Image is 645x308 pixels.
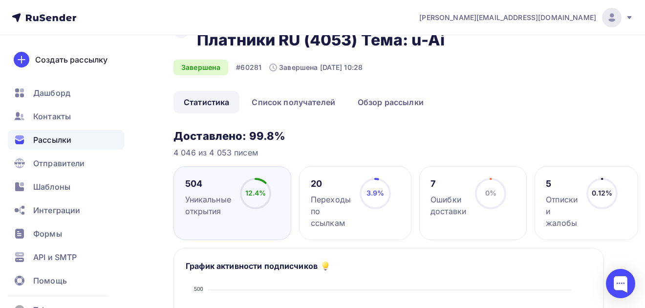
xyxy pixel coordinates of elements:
[269,63,363,72] div: Завершена [DATE] 10:28
[236,63,261,72] div: #60281
[33,134,71,146] span: Рассылки
[241,91,345,113] a: Список получателей
[33,181,70,193] span: Шаблоны
[430,178,466,190] div: 7
[33,275,67,286] span: Помощь
[33,110,71,122] span: Контакты
[546,178,578,190] div: 5
[8,154,124,173] a: Отправители
[186,260,318,272] h5: График активности подписчиков
[33,228,62,240] span: Формы
[485,189,496,197] span: 0%
[173,147,604,158] div: 4 046 из 4 053 писем
[185,194,231,217] div: Уникальные открытия
[347,91,434,113] a: Обзор рассылки
[35,54,107,66] div: Создать рассылку
[366,189,385,197] span: 3.9%
[592,189,612,197] span: 0.12%
[185,178,231,190] div: 504
[173,129,604,143] h3: Доставлено: 99.8%
[8,130,124,150] a: Рассылки
[173,91,239,113] a: Статистика
[173,60,228,75] div: Завершена
[33,251,77,263] span: API и SMTP
[33,157,85,169] span: Отправители
[245,189,266,197] span: 12.4%
[419,13,596,22] span: [PERSON_NAME][EMAIL_ADDRESS][DOMAIN_NAME]
[194,286,203,292] tspan: 500
[8,177,124,197] a: Шаблоны
[419,8,633,27] a: [PERSON_NAME][EMAIL_ADDRESS][DOMAIN_NAME]
[311,178,351,190] div: 20
[8,83,124,103] a: Дашборд
[546,194,578,229] div: Отписки и жалобы
[430,194,466,217] div: Ошибки доставки
[311,194,351,229] div: Переходы по ссылкам
[33,204,80,216] span: Интеграции
[33,87,70,99] span: Дашборд
[8,107,124,126] a: Контакты
[8,224,124,243] a: Формы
